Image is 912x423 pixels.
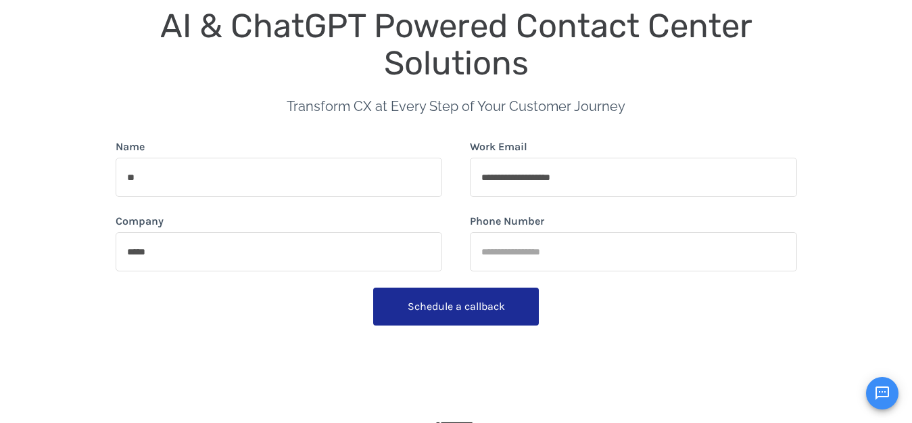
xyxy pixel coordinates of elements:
[373,288,539,326] button: Schedule a callback
[866,377,898,409] button: Open chat
[116,139,797,331] form: form
[116,213,164,229] label: Company
[470,213,544,229] label: Phone Number
[287,98,625,114] span: Transform CX at Every Step of Your Customer Journey
[470,139,527,155] label: Work Email
[116,139,145,155] label: Name
[160,6,761,83] span: AI & ChatGPT Powered Contact Center Solutions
